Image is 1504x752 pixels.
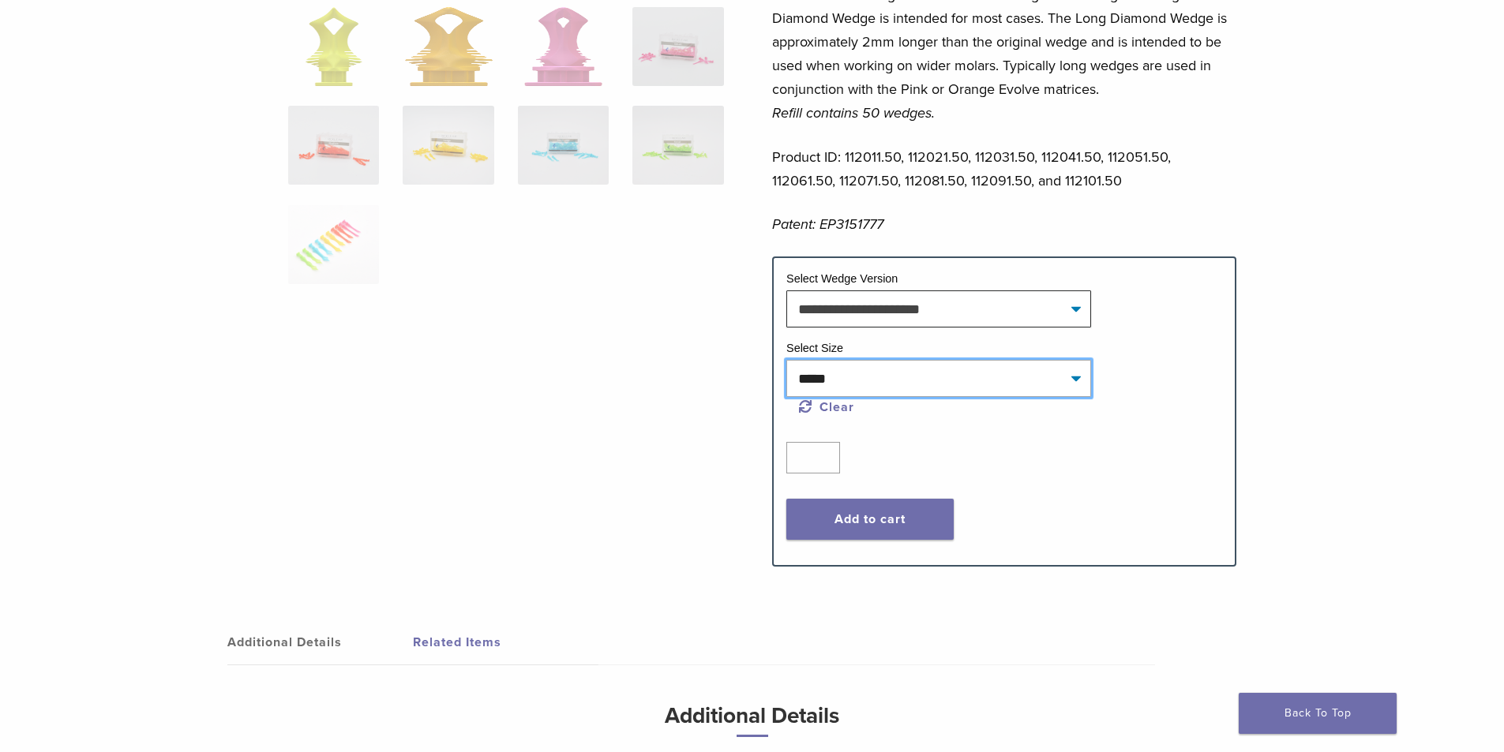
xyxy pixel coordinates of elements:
a: Related Items [413,620,598,664]
img: Diamond Wedge and Long Diamond Wedge - Image 13 [288,205,379,284]
label: Select Size [786,342,843,354]
img: Diamond Wedge and Long Diamond Wedge - Image 7 [524,7,602,86]
img: Diamond Wedge and Long Diamond Wedge - Image 8 [632,7,723,86]
h3: Additional Details [330,697,1175,750]
img: Diamond Wedge and Long Diamond Wedge - Image 6 [405,7,493,86]
a: Additional Details [227,620,413,664]
img: Diamond Wedge and Long Diamond Wedge - Image 11 [518,106,609,185]
a: Back To Top [1239,693,1397,734]
p: Product ID: 112011.50, 112021.50, 112031.50, 112041.50, 112051.50, 112061.50, 112071.50, 112081.5... [772,145,1236,193]
label: Select Wedge Version [786,272,898,285]
em: Refill contains 50 wedges. [772,104,935,122]
img: Diamond Wedge and Long Diamond Wedge - Image 10 [403,106,493,185]
img: Diamond Wedge and Long Diamond Wedge - Image 5 [306,7,362,86]
a: Clear [799,399,854,415]
img: Diamond Wedge and Long Diamond Wedge - Image 12 [632,106,723,185]
img: Diamond Wedge and Long Diamond Wedge - Image 9 [288,106,379,185]
em: Patent: EP3151777 [772,215,883,233]
button: Add to cart [786,499,954,540]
